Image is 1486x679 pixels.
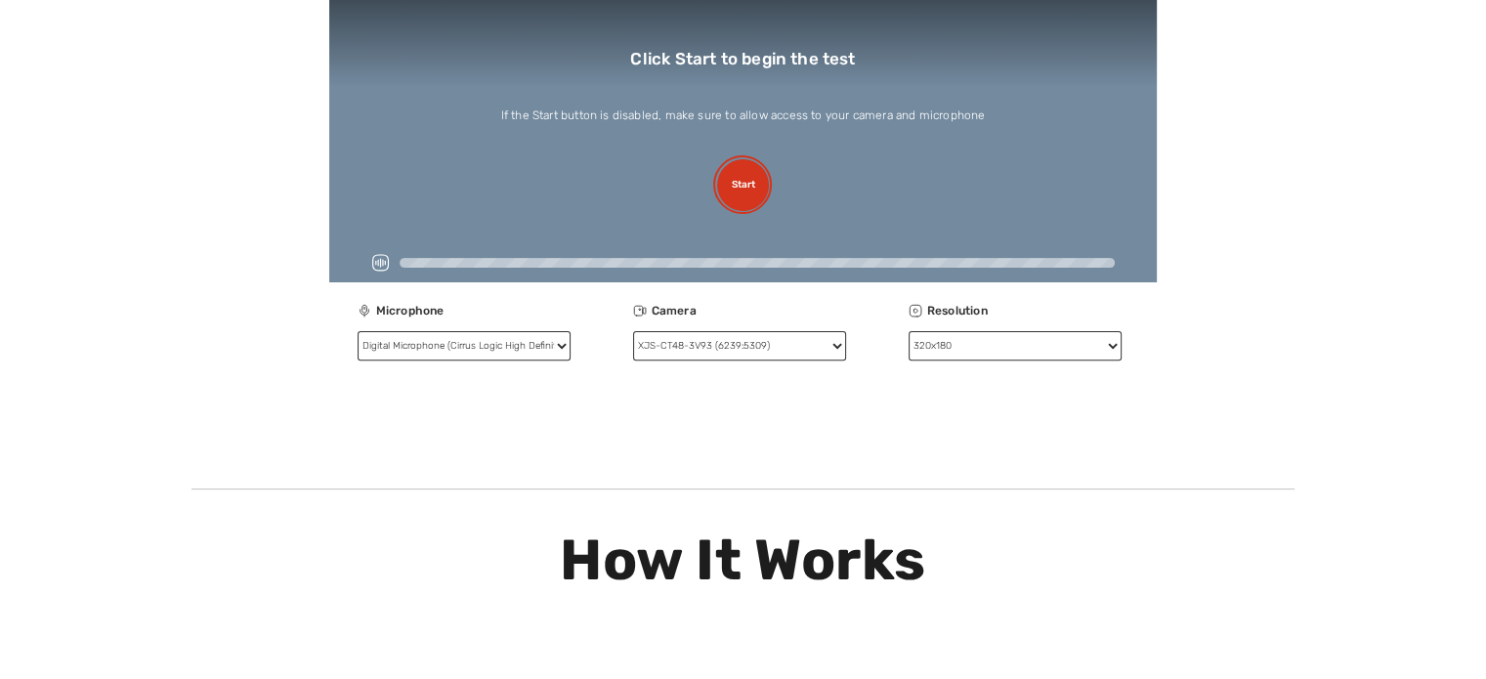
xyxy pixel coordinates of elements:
[1388,585,1486,679] iframe: Chat Widget
[1388,585,1486,679] div: Widget de chat
[630,45,855,73] p: Click Start to begin the test
[927,297,1122,325] label: Resolution
[191,530,1294,592] h1: How It Works
[717,159,769,211] button: Start
[501,102,986,130] p: If the Start button is disabled, make sure to allow access to your camera and microphone
[376,297,571,325] label: Microphone
[652,297,846,325] label: Camera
